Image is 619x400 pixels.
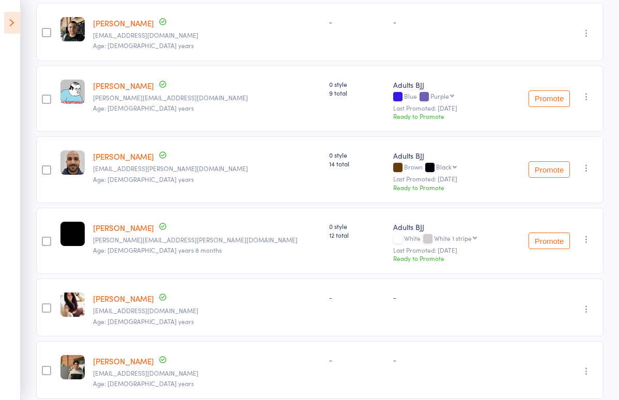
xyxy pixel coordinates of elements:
[329,355,385,364] div: -
[329,88,385,97] span: 9 total
[93,94,321,101] small: Tony.chu123@hotmail.com
[436,163,452,170] div: Black
[60,80,85,104] img: image1730020649.png
[393,150,512,161] div: Adults BJJ
[529,90,570,107] button: Promote
[60,222,85,246] img: image1759208202.png
[93,41,194,50] span: Age: [DEMOGRAPHIC_DATA] years
[393,235,512,243] div: White
[393,247,512,254] small: Last Promoted: [DATE]
[329,230,385,239] span: 12 total
[93,32,321,39] small: Youhancheery@gmail.com
[393,112,512,120] div: Ready to Promote
[93,222,154,233] a: [PERSON_NAME]
[393,80,512,90] div: Adults BJJ
[329,159,385,168] span: 14 total
[60,293,85,317] img: image1737341474.png
[93,165,321,172] small: sav.dan@hotmail.com
[93,317,194,326] span: Age: [DEMOGRAPHIC_DATA] years
[529,161,570,178] button: Promote
[60,150,85,175] img: image1736401311.png
[93,293,154,304] a: [PERSON_NAME]
[329,222,385,230] span: 0 style
[329,80,385,88] span: 0 style
[393,222,512,232] div: Adults BJJ
[93,370,321,377] small: durranizaid4@gmail.com
[93,245,222,254] span: Age: [DEMOGRAPHIC_DATA] years 8 months
[393,93,512,101] div: Blue
[329,293,385,301] div: -
[93,151,154,162] a: [PERSON_NAME]
[93,18,154,28] a: [PERSON_NAME]
[93,356,154,366] a: [PERSON_NAME]
[434,235,472,241] div: White 1 stripe
[329,150,385,159] span: 0 style
[93,103,194,112] span: Age: [DEMOGRAPHIC_DATA] years
[93,175,194,183] span: Age: [DEMOGRAPHIC_DATA] years
[393,17,512,26] div: -
[329,17,385,26] div: -
[393,175,512,182] small: Last Promoted: [DATE]
[60,355,85,379] img: image1739329074.png
[393,104,512,112] small: Last Promoted: [DATE]
[393,183,512,192] div: Ready to Promote
[93,80,154,91] a: [PERSON_NAME]
[93,379,194,388] span: Age: [DEMOGRAPHIC_DATA] years
[393,355,512,364] div: -
[393,293,512,301] div: -
[393,254,512,263] div: Ready to Promote
[529,233,570,249] button: Promote
[430,93,449,99] div: Purple
[93,307,321,314] small: annabelledelir@gmail.com
[93,236,321,243] small: Blake.Dawes@hotmail.com
[393,163,512,172] div: Brown
[60,17,85,41] img: image1738120181.png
